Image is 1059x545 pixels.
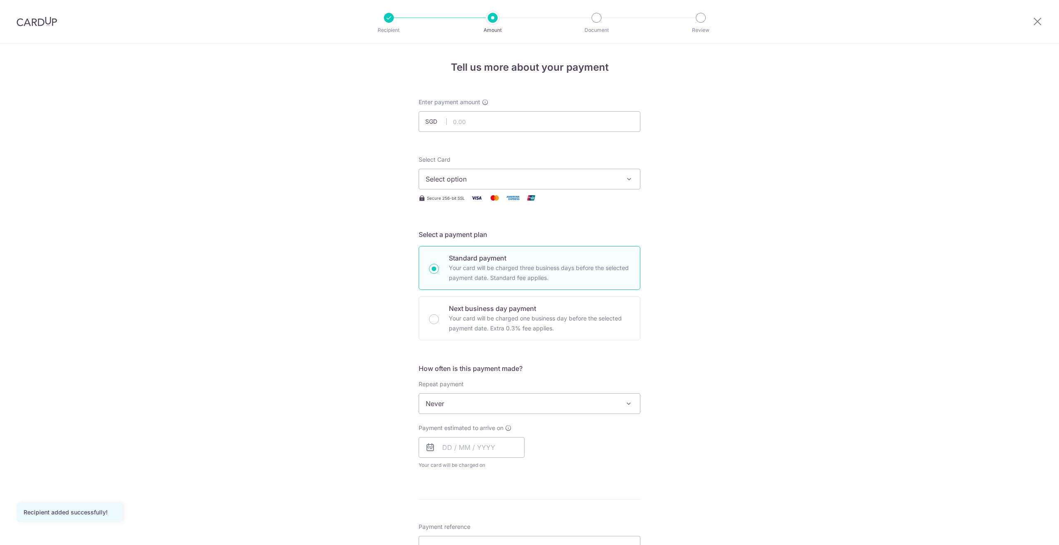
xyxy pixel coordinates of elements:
p: Your card will be charged one business day before the selected payment date. Extra 0.3% fee applies. [449,313,630,333]
button: Select option [419,169,640,189]
img: CardUp [17,17,57,26]
label: Repeat payment [419,380,464,388]
span: Payment reference [419,523,470,531]
img: American Express [505,193,521,203]
h5: Select a payment plan [419,229,640,239]
span: SGD [425,117,447,126]
h5: How often is this payment made? [419,363,640,373]
img: Visa [468,193,485,203]
img: Union Pay [523,193,539,203]
span: Enter payment amount [419,98,480,106]
span: Never [419,394,640,414]
div: Recipient added successfully! [24,508,115,516]
img: Mastercard [486,193,503,203]
span: Secure 256-bit SSL [427,195,465,201]
p: Standard payment [449,253,630,263]
span: Never [419,393,640,414]
p: Recipient [358,26,419,34]
input: DD / MM / YYYY [419,437,525,458]
span: Your card will be charged on [419,461,525,469]
span: Payment estimated to arrive on [419,424,503,432]
p: Next business day payment [449,304,630,313]
input: 0.00 [419,111,640,132]
span: translation missing: en.payables.payment_networks.credit_card.summary.labels.select_card [419,156,450,163]
span: Select option [426,174,618,184]
p: Document [566,26,627,34]
p: Review [670,26,731,34]
p: Amount [462,26,523,34]
p: Your card will be charged three business days before the selected payment date. Standard fee appl... [449,263,630,283]
h4: Tell us more about your payment [419,60,640,75]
